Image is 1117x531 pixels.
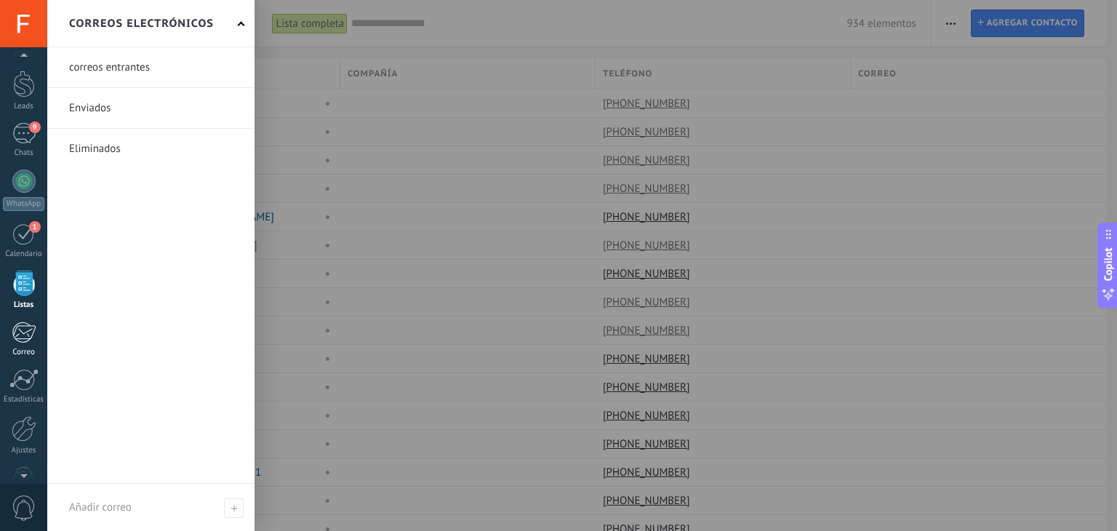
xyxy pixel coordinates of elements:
div: Listas [3,300,45,310]
div: Leads [3,102,45,111]
li: Enviados [47,88,255,129]
div: Estadísticas [3,395,45,404]
span: Copilot [1101,248,1116,282]
li: Eliminados [47,129,255,169]
div: Chats [3,148,45,158]
div: WhatsApp [3,197,44,211]
span: Añadir correo [224,498,244,518]
span: Añadir correo [69,500,132,514]
div: Ajustes [3,446,45,455]
span: 9 [29,121,41,133]
span: 1 [29,221,41,233]
li: correos entrantes [47,47,255,88]
div: Calendario [3,249,45,259]
h2: Correos electrónicos [69,1,214,47]
div: Correo [3,348,45,357]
